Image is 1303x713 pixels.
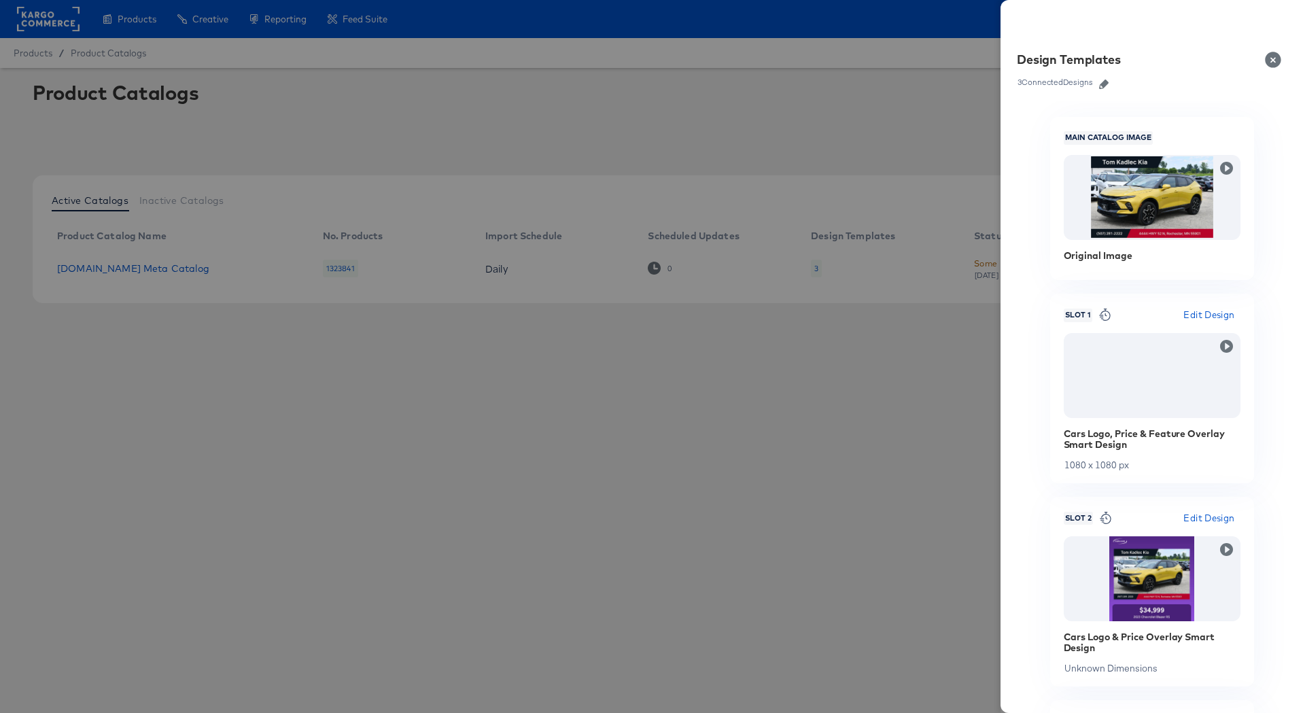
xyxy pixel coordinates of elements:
div: Design Templates [1017,52,1121,68]
span: Edit Design [1183,510,1234,526]
button: Close [1257,41,1295,79]
div: Cars Logo, Price & Feature Overlay Smart Design [1064,428,1240,450]
span: Slot 1 [1064,310,1092,321]
div: 3 Connected Designs [1017,77,1094,87]
button: Edit Design [1178,307,1240,323]
div: 1080 x 1080 px [1064,460,1240,470]
button: Edit Design [1178,510,1240,526]
div: Original Image [1064,250,1240,261]
span: Edit Design [1183,307,1234,323]
span: Slot 2 [1064,513,1093,524]
div: Unknown Dimensions [1064,663,1240,673]
div: Cars Logo & Price Overlay Smart Design [1064,631,1240,653]
span: Main Catalog Image [1064,133,1153,143]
